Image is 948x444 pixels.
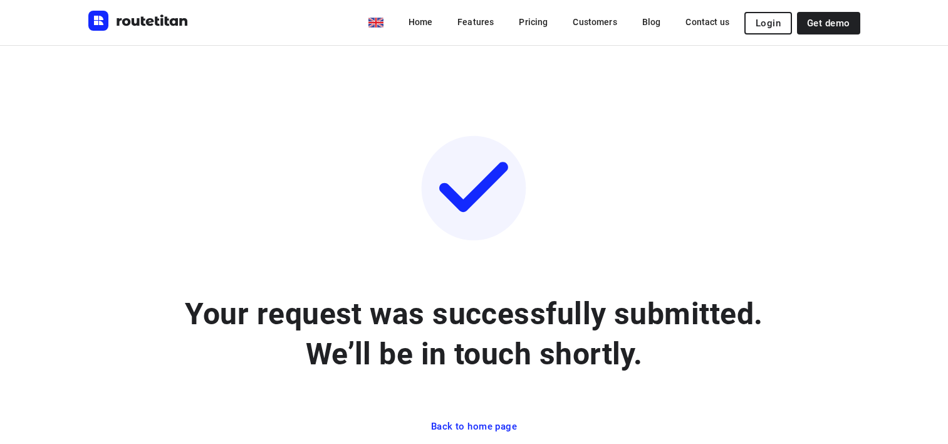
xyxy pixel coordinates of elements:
a: Back to home page [426,415,522,438]
span: Login [756,18,781,28]
img: Routetitan logo [88,11,189,31]
a: Home [398,11,443,33]
span: Get demo [807,18,850,28]
a: Get demo [797,12,860,34]
span: Back to home page [431,421,517,432]
a: Contact us [675,11,739,33]
p: Your request was successfully submitted. We’ll be in touch shortly. [185,294,763,374]
a: Pricing [509,11,558,33]
a: Customers [563,11,627,33]
a: Features [447,11,504,33]
a: Blog [632,11,671,33]
a: Routetitan [88,11,189,34]
button: Login [744,12,792,34]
